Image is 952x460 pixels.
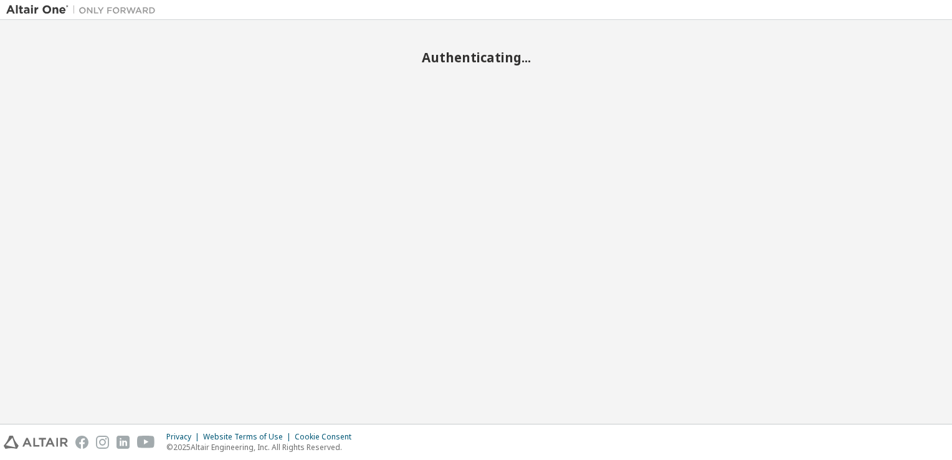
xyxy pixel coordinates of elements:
[295,432,359,442] div: Cookie Consent
[117,436,130,449] img: linkedin.svg
[203,432,295,442] div: Website Terms of Use
[4,436,68,449] img: altair_logo.svg
[166,442,359,453] p: © 2025 Altair Engineering, Inc. All Rights Reserved.
[166,432,203,442] div: Privacy
[75,436,88,449] img: facebook.svg
[6,4,162,16] img: Altair One
[96,436,109,449] img: instagram.svg
[6,49,946,65] h2: Authenticating...
[137,436,155,449] img: youtube.svg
